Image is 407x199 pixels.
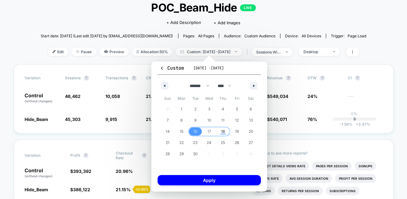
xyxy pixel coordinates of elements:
[244,104,258,115] button: 6
[348,34,366,38] span: Page Load
[25,187,49,192] span: Hide_Beam
[70,153,80,158] span: Profit
[245,48,252,57] span: |
[326,187,359,195] li: Subscriptions
[25,151,59,160] span: Variation
[221,137,225,148] span: 25
[53,50,56,53] img: edit
[216,137,230,148] button: 25
[235,126,239,137] span: 19
[48,48,68,56] span: Edit
[249,126,253,137] span: 20
[116,187,131,192] span: 21.15 %
[331,34,366,38] div: Trigger:
[176,48,242,56] span: Custom: [DATE] - [DATE]
[244,126,258,137] button: 20
[302,34,321,38] span: all devices
[175,137,189,148] button: 22
[84,76,89,81] button: ?
[106,117,118,122] span: 9,915
[333,51,335,52] img: end
[136,50,139,53] img: rebalance
[188,137,202,148] button: 23
[25,117,49,122] span: Hide_Beam
[175,94,189,104] span: Mon
[25,76,59,81] span: Variation
[142,153,147,158] button: ?
[312,162,352,170] li: Pages Per Session
[166,137,169,148] span: 21
[278,187,323,195] li: Returns Per Session
[222,115,225,126] span: 11
[286,76,291,81] button: ?
[214,20,241,25] span: + Add Images
[221,126,225,137] span: 18
[188,126,202,137] button: 16
[132,76,136,81] button: ?
[230,94,244,104] span: Fri
[158,175,261,185] button: Apply
[216,126,230,137] button: 18
[222,104,224,115] span: 4
[286,51,288,53] img: end
[267,94,289,99] span: $
[180,126,183,137] span: 15
[167,20,201,26] span: + Add Description
[207,126,211,137] span: 17
[161,126,175,137] button: 14
[230,115,244,126] button: 12
[230,137,244,148] button: 26
[256,50,281,54] div: sessions with impression
[175,148,189,160] button: 29
[161,137,175,148] button: 21
[194,115,197,126] span: 9
[244,34,275,38] span: Custom Audience
[348,95,382,104] span: ---
[180,50,184,53] img: calendar
[158,65,261,75] button: Custom[DATE] -[DATE]
[235,137,239,148] span: 26
[183,34,214,38] div: Pages:
[134,186,150,193] div: + 0.90 %
[252,162,309,170] li: Product Details Views Rate
[193,66,224,71] span: [DATE] - [DATE]
[355,76,360,81] button: ?
[351,111,358,116] p: 0%
[65,94,81,99] span: 46,462
[25,168,64,178] p: Control
[230,104,244,115] button: 5
[308,76,342,81] span: OTW
[175,104,189,115] button: 1
[348,76,382,81] span: CI
[193,126,197,137] span: 16
[116,169,133,174] span: 20.96 %
[308,117,317,122] span: 76%
[161,148,175,160] button: 28
[76,50,79,53] img: end
[216,94,230,104] span: Thu
[356,122,358,127] span: +
[132,48,173,56] span: Allocation: 50%
[202,94,216,104] span: Wed
[175,126,189,137] button: 15
[25,93,59,104] p: Control
[244,94,258,104] span: Sat
[303,49,328,54] div: Desktop
[280,34,326,38] span: Device:
[188,148,202,160] button: 30
[249,137,253,148] span: 27
[235,51,237,52] img: end
[244,137,258,148] button: 27
[160,65,184,71] span: Custom
[25,99,53,103] span: (without changes)
[249,115,253,126] span: 13
[175,115,189,126] button: 8
[236,104,238,115] span: 5
[354,116,355,121] p: |
[99,48,129,56] span: Preview
[188,104,202,115] button: 2
[216,115,230,126] button: 11
[230,126,244,137] button: 19
[207,115,211,126] span: 10
[106,76,128,80] span: Transactions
